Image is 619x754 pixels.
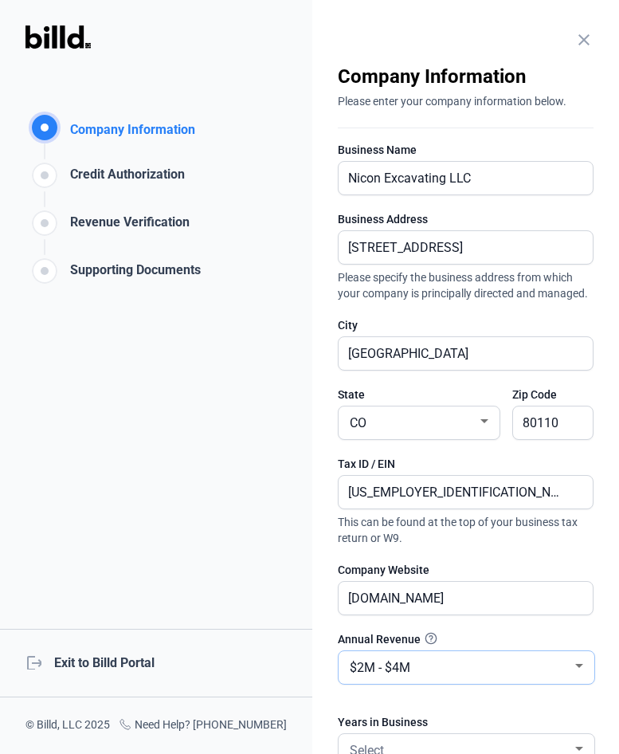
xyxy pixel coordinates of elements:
[338,317,594,333] div: City
[338,509,594,546] span: This can be found at the top of your business tax return or W9.
[64,261,201,287] div: Supporting Documents
[338,265,594,301] span: Please specify the business address from which your company is principally directed and managed.
[338,562,594,578] div: Company Website
[338,211,594,227] div: Business Address
[338,89,594,109] div: Please enter your company information below.
[338,387,499,403] div: State
[338,456,594,472] div: Tax ID / EIN
[574,30,594,49] mat-icon: close
[338,714,594,730] div: Years in Business
[338,142,594,158] div: Business Name
[64,213,190,239] div: Revenue Verification
[350,415,366,430] span: CO
[338,631,594,647] div: Annual Revenue
[350,660,410,675] span: $2M - $4M
[119,717,287,735] div: Need Help? [PHONE_NUMBER]
[25,717,110,735] div: © Billd, LLC 2025
[25,654,41,670] mat-icon: logout
[64,165,185,191] div: Credit Authorization
[512,387,594,403] div: Zip Code
[339,476,576,509] input: XX-XXXXXXX
[64,120,195,143] div: Company Information
[338,64,594,89] div: Company Information
[25,26,91,49] img: Billd Logo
